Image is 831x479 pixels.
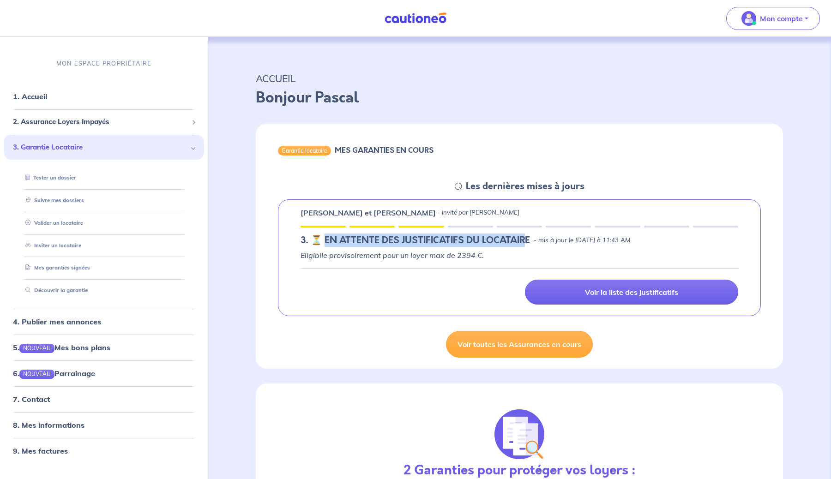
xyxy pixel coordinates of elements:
h3: 2 Garanties pour protéger vos loyers : [403,463,636,479]
p: - invité par [PERSON_NAME] [438,208,519,217]
a: 8. Mes informations [13,420,84,430]
div: 9. Mes factures [4,442,204,460]
div: 3. Garantie Locataire [4,134,204,160]
p: Mon compte [760,13,803,24]
div: Suivre mes dossiers [15,193,193,208]
a: Découvrir la garantie [22,287,88,293]
img: justif-loupe [494,409,544,459]
a: 9. Mes factures [13,446,68,455]
p: - mis à jour le [DATE] à 11:43 AM [534,236,630,245]
div: state: RENTER-DOCUMENTS-IN-PROGRESS, Context: IN-LANDLORD,IN-LANDLORD-NO-CERTIFICATE [301,235,738,246]
h5: 3. ⏳️️ EN ATTENTE DES JUSTIFICATIFS DU LOCATAIRE [301,235,530,246]
span: 3. Garantie Locataire [13,142,188,152]
a: 4. Publier mes annonces [13,317,101,326]
a: Mes garanties signées [22,264,90,271]
div: 4. Publier mes annonces [4,312,204,331]
div: 7. Contact [4,390,204,408]
div: Mes garanties signées [15,260,193,275]
p: ACCUEIL [256,70,783,87]
div: Tester un dossier [15,170,193,186]
div: Inviter un locataire [15,238,193,253]
a: 6.NOUVEAUParrainage [13,369,95,378]
a: Inviter un locataire [22,242,81,248]
a: 7. Contact [13,395,50,404]
em: Eligibile provisoirement pour un loyer max de 2394 €. [301,251,484,260]
div: 6.NOUVEAUParrainage [4,364,204,383]
div: 8. Mes informations [4,416,204,434]
div: 2. Assurance Loyers Impayés [4,113,204,131]
a: 1. Accueil [13,92,47,101]
span: 2. Assurance Loyers Impayés [13,117,188,127]
p: [PERSON_NAME] et [PERSON_NAME] [301,207,436,218]
h6: MES GARANTIES EN COURS [335,146,434,155]
div: Découvrir la garantie [15,283,193,298]
a: Suivre mes dossiers [22,197,84,204]
p: Bonjour Pascal [256,87,783,109]
div: Garantie locataire [278,146,331,155]
div: 5.NOUVEAUMes bons plans [4,338,204,357]
a: 5.NOUVEAUMes bons plans [13,343,110,352]
p: MON ESPACE PROPRIÉTAIRE [56,59,151,68]
a: Voir toutes les Assurances en cours [446,331,593,358]
a: Valider un locataire [22,220,83,226]
div: 1. Accueil [4,87,204,106]
button: illu_account_valid_menu.svgMon compte [726,7,820,30]
div: Valider un locataire [15,216,193,231]
h5: Les dernières mises à jours [466,181,584,192]
a: Voir la liste des justificatifs [525,280,738,305]
img: illu_account_valid_menu.svg [741,11,756,26]
p: Voir la liste des justificatifs [585,287,678,297]
a: Tester un dossier [22,174,76,181]
img: Cautioneo [381,12,450,24]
